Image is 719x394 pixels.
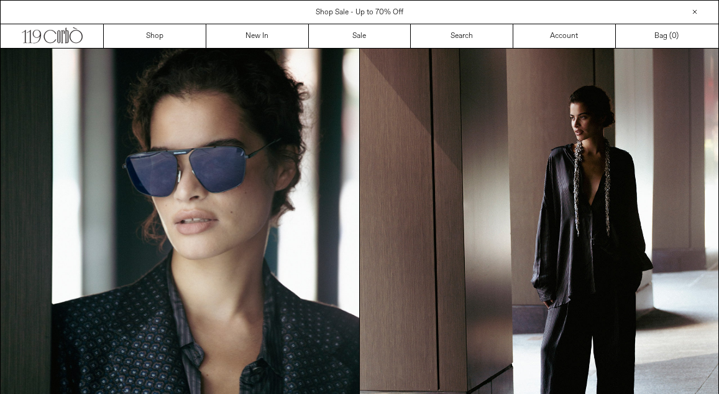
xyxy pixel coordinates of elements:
[309,24,411,48] a: Sale
[206,24,309,48] a: New In
[672,31,676,41] span: 0
[672,30,679,42] span: )
[411,24,513,48] a: Search
[316,7,403,17] a: Shop Sale - Up to 70% Off
[616,24,718,48] a: Bag ()
[104,24,206,48] a: Shop
[513,24,616,48] a: Account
